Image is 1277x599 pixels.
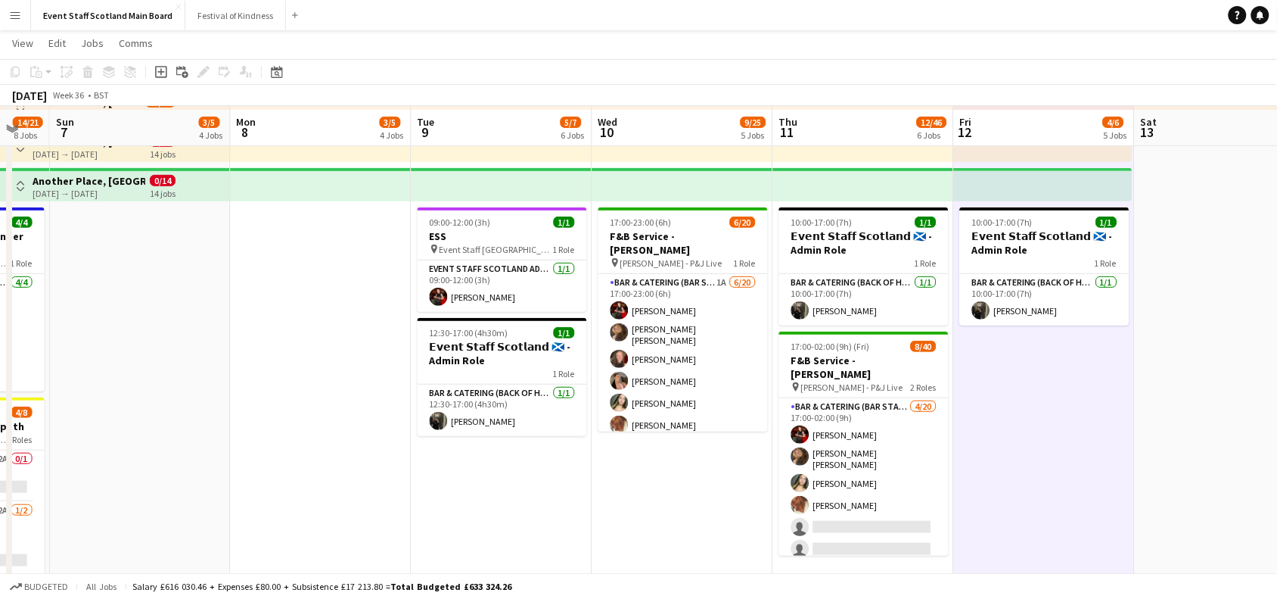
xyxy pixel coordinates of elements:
[33,148,145,160] div: [DATE] → [DATE]
[418,340,587,367] h3: 𝗘𝘃𝗲𝗻𝘁 𝗦𝘁𝗮𝗳𝗳 𝗦𝗰𝗼𝘁𝗹𝗮𝗻𝗱 🏴󠁧󠁢󠁳󠁣󠁴󠁿 - Admin Role
[598,207,768,432] app-job-card: 17:00-23:00 (6h)6/20F&B Service - [PERSON_NAME] [PERSON_NAME] - P&J Live1 RoleBar & Catering (Bar...
[611,217,672,228] span: 17:00-23:00 (6h)
[960,207,1129,326] app-job-card: 10:00-17:00 (7h)1/1𝗘𝘃𝗲𝗻𝘁 𝗦𝘁𝗮𝗳𝗳 𝗦𝗰𝗼𝘁𝗹𝗮𝗻𝗱 🏴󠁧󠁢󠁳󠁣󠁴󠁿 - Admin Role1 RoleBar & Catering (Back of House)1...
[418,207,587,312] app-job-card: 09:00-12:00 (3h)1/1ESS Event Staff [GEOGRAPHIC_DATA] - ESS1 RoleEVENT STAFF SCOTLAND ADMIN ROLE1/...
[915,217,937,228] span: 1/1
[381,129,404,141] div: 4 Jobs
[33,188,145,199] div: [DATE] → [DATE]
[1139,123,1157,141] span: 13
[7,434,33,445] span: 4 Roles
[554,327,575,338] span: 1/1
[11,217,33,228] span: 4/4
[960,274,1129,326] app-card-role: Bar & Catering (Back of House)1/110:00-17:00 (7h)[PERSON_NAME]
[418,229,587,243] h3: ESS
[235,123,256,141] span: 8
[418,261,587,312] app-card-role: EVENT STAFF SCOTLAND ADMIN ROLE1/109:00-12:00 (3h)[PERSON_NAME]
[33,174,145,188] h3: Another Place, [GEOGRAPHIC_DATA] - Front of House
[730,217,756,228] span: 6/20
[237,115,256,129] span: Mon
[380,117,401,128] span: 3/5
[56,115,74,129] span: Sun
[917,117,947,128] span: 12/46
[779,274,949,326] app-card-role: Bar & Catering (Back of House)1/110:00-17:00 (7h)[PERSON_NAME]
[33,109,145,120] div: [DATE] → [DATE]
[960,229,1129,257] h3: 𝗘𝘃𝗲𝗻𝘁 𝗦𝘁𝗮𝗳𝗳 𝗦𝗰𝗼𝘁𝗹𝗮𝗻𝗱 🏴󠁧󠁢󠁳󠁣󠁴󠁿 - Admin Role
[911,382,937,393] span: 2 Roles
[42,33,72,53] a: Edit
[440,244,553,255] span: Event Staff [GEOGRAPHIC_DATA] - ESS
[150,186,176,199] div: 14 jobs
[779,354,949,381] h3: F&B Service - [PERSON_NAME]
[150,147,176,160] div: 14 jobs
[199,117,220,128] span: 3/5
[553,244,575,255] span: 1 Role
[1103,117,1124,128] span: 4/6
[415,123,435,141] span: 9
[24,582,68,592] span: Budgeted
[779,332,949,556] app-job-card: 17:00-02:00 (9h) (Fri)8/40F&B Service - [PERSON_NAME] [PERSON_NAME] - P&J Live2 RolesBar & Cateri...
[113,33,159,53] a: Comms
[958,123,972,141] span: 12
[94,89,109,101] div: BST
[972,217,1033,228] span: 10:00-17:00 (7h)
[561,117,582,128] span: 5/7
[430,217,491,228] span: 09:00-12:00 (3h)
[791,217,853,228] span: 10:00-17:00 (7h)
[596,123,618,141] span: 10
[390,581,511,592] span: Total Budgeted £633 324.26
[12,88,47,103] div: [DATE]
[119,36,153,50] span: Comms
[554,217,575,228] span: 1/1
[11,407,33,418] span: 4/8
[31,1,185,30] button: Event Staff Scotland Main Board
[81,36,104,50] span: Jobs
[185,1,286,30] button: Festival of Kindness
[915,257,937,269] span: 1 Role
[132,581,511,592] div: Salary £616 030.46 + Expenses £80.00 + Subsistence £17 213.80 =
[598,229,768,257] h3: F&B Service - [PERSON_NAME]
[1095,257,1117,269] span: 1 Role
[150,108,176,120] div: 21 jobs
[418,385,587,436] app-card-role: Bar & Catering (Back of House)1/112:30-17:00 (4h30m)[PERSON_NAME]
[734,257,756,269] span: 1 Role
[150,175,176,186] span: 0/14
[791,341,870,352] span: 17:00-02:00 (9h) (Fri)
[6,33,39,53] a: View
[777,123,798,141] span: 11
[54,123,74,141] span: 7
[14,129,42,141] div: 8 Jobs
[779,207,949,326] app-job-card: 10:00-17:00 (7h)1/1𝗘𝘃𝗲𝗻𝘁 𝗦𝘁𝗮𝗳𝗳 𝗦𝗰𝗼𝘁𝗹𝗮𝗻𝗱 🏴󠁧󠁢󠁳󠁣󠁴󠁿 - Admin Role1 RoleBar & Catering (Back of House)1...
[83,581,120,592] span: All jobs
[598,115,618,129] span: Wed
[1096,217,1117,228] span: 1/1
[75,33,110,53] a: Jobs
[741,129,766,141] div: 5 Jobs
[779,115,798,129] span: Thu
[620,257,722,269] span: [PERSON_NAME] - P&J Live
[48,36,66,50] span: Edit
[561,129,585,141] div: 6 Jobs
[960,115,972,129] span: Fri
[418,318,587,436] app-job-card: 12:30-17:00 (4h30m)1/1𝗘𝘃𝗲𝗻𝘁 𝗦𝘁𝗮𝗳𝗳 𝗦𝗰𝗼𝘁𝗹𝗮𝗻𝗱 🏴󠁧󠁢󠁳󠁣󠁴󠁿 - Admin Role1 RoleBar & Catering (Back of Hous...
[1104,129,1127,141] div: 5 Jobs
[801,382,903,393] span: [PERSON_NAME] - P&J Live
[50,89,88,101] span: Week 36
[200,129,223,141] div: 4 Jobs
[430,327,508,338] span: 12:30-17:00 (4h30m)
[8,579,70,595] button: Budgeted
[779,229,949,257] h3: 𝗘𝘃𝗲𝗻𝘁 𝗦𝘁𝗮𝗳𝗳 𝗦𝗰𝗼𝘁𝗹𝗮𝗻𝗱 🏴󠁧󠁢󠁳󠁣󠁴󠁿 - Admin Role
[911,341,937,352] span: 8/40
[12,36,33,50] span: View
[553,368,575,379] span: 1 Role
[13,117,43,128] span: 14/21
[11,257,33,269] span: 1 Role
[741,117,766,128] span: 9/25
[918,129,946,141] div: 6 Jobs
[418,115,435,129] span: Tue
